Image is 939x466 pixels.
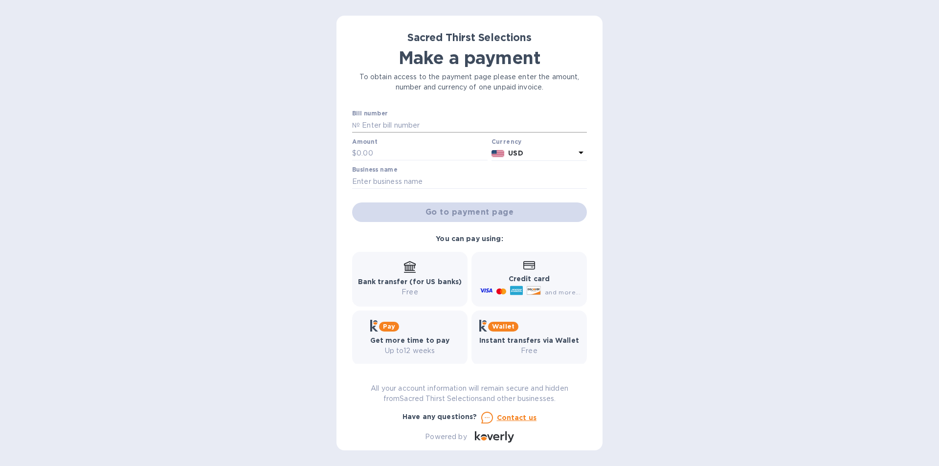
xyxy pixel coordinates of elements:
b: Instant transfers via Wallet [479,336,579,344]
p: $ [352,148,357,158]
p: To obtain access to the payment page please enter the amount, number and currency of one unpaid i... [352,72,587,92]
b: Credit card [509,275,550,283]
b: Sacred Thirst Selections [407,31,532,44]
u: Contact us [497,414,537,422]
input: Enter bill number [360,118,587,133]
b: Bank transfer (for US banks) [358,278,462,286]
b: Have any questions? [402,413,477,421]
p: № [352,120,360,131]
img: USD [492,150,505,157]
b: Currency [492,138,522,145]
span: and more... [545,288,581,296]
h1: Make a payment [352,47,587,68]
input: Enter business name [352,174,587,189]
b: Pay [383,323,395,330]
p: All your account information will remain secure and hidden from Sacred Thirst Selections and othe... [352,383,587,404]
p: Powered by [425,432,467,442]
b: Get more time to pay [370,336,450,344]
label: Business name [352,167,397,173]
b: You can pay using: [436,235,503,243]
input: 0.00 [357,146,488,161]
p: Free [358,287,462,297]
p: Up to 12 weeks [370,346,450,356]
b: USD [508,149,523,157]
label: Bill number [352,111,387,117]
p: Free [479,346,579,356]
b: Wallet [492,323,514,330]
label: Amount [352,139,377,145]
